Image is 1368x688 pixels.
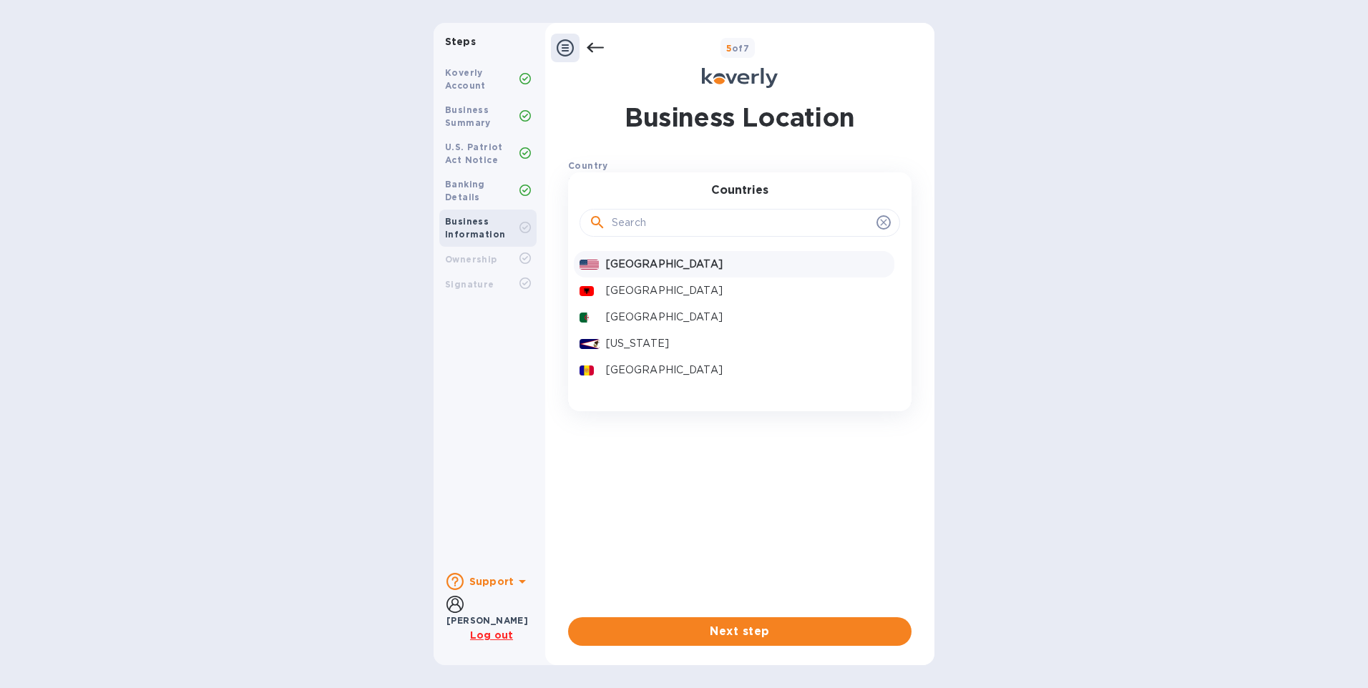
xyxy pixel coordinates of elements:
b: Banking Details [445,179,485,202]
img: DZ [580,313,595,323]
img: US [580,260,599,270]
b: of 7 [726,43,750,54]
b: U.S. Patriot Act Notice [445,142,503,165]
b: Business Information [445,216,505,240]
p: [GEOGRAPHIC_DATA] [606,283,889,298]
button: Next step [568,617,912,646]
b: Business Summary [445,104,491,128]
p: [US_STATE] [606,336,889,351]
b: Country [568,160,608,171]
span: 5 [726,43,732,54]
h3: Countries [711,184,768,197]
img: AL [580,286,594,296]
b: Steps [445,36,476,47]
p: [GEOGRAPHIC_DATA] [606,257,889,272]
u: Log out [470,629,513,641]
span: Next step [580,623,900,640]
img: AD [580,365,594,375]
b: Ownership [445,254,497,265]
b: Support [469,576,514,587]
p: Enter country [568,175,637,190]
b: [PERSON_NAME] [446,615,528,626]
b: Koverly Account [445,67,486,91]
h1: Business Location [625,99,854,135]
input: Search [612,212,871,234]
b: Signature [445,279,494,290]
p: [GEOGRAPHIC_DATA] [606,310,889,325]
p: [GEOGRAPHIC_DATA] [606,363,889,378]
img: AS [580,339,600,349]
